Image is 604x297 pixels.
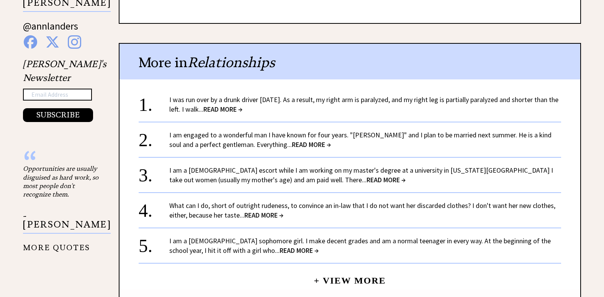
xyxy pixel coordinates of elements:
[139,130,169,144] div: 2.
[169,95,558,114] a: I was run over by a drunk driver [DATE]. As a result, my right arm is paralyzed, and my right leg...
[169,130,552,149] a: I am engaged to a wonderful man I have known for four years. "[PERSON_NAME]" and I plan to be mar...
[292,140,331,149] span: READ MORE →
[23,212,111,234] p: - [PERSON_NAME]
[169,236,551,255] a: I am a [DEMOGRAPHIC_DATA] sophomore girl. I make decent grades and am a normal teenager in every ...
[23,57,106,122] div: [PERSON_NAME]'s Newsletter
[24,35,37,49] img: facebook%20blue.png
[139,236,169,250] div: 5.
[169,201,555,219] a: What can I do, short of outright rudeness, to convince an in-law that I do not want her discarded...
[46,35,59,49] img: x%20blue.png
[244,211,283,219] span: READ MORE →
[23,89,92,101] input: Email Address
[314,269,386,285] a: + View More
[169,166,553,184] a: I am a [DEMOGRAPHIC_DATA] escort while I am working on my master's degree at a university in [US_...
[139,201,169,215] div: 4.
[139,95,169,109] div: 1.
[23,20,78,40] a: @annlanders
[367,175,406,184] span: READ MORE →
[23,157,100,164] div: “
[23,164,100,199] div: Opportunities are usually disguised as hard work, so most people don't recognize them.
[139,165,169,180] div: 3.
[188,54,275,71] span: Relationships
[23,237,90,252] a: MORE QUOTES
[203,105,242,114] span: READ MORE →
[119,44,580,79] div: More in
[280,246,319,255] span: READ MORE →
[68,35,81,49] img: instagram%20blue.png
[23,108,93,122] button: SUBSCRIBE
